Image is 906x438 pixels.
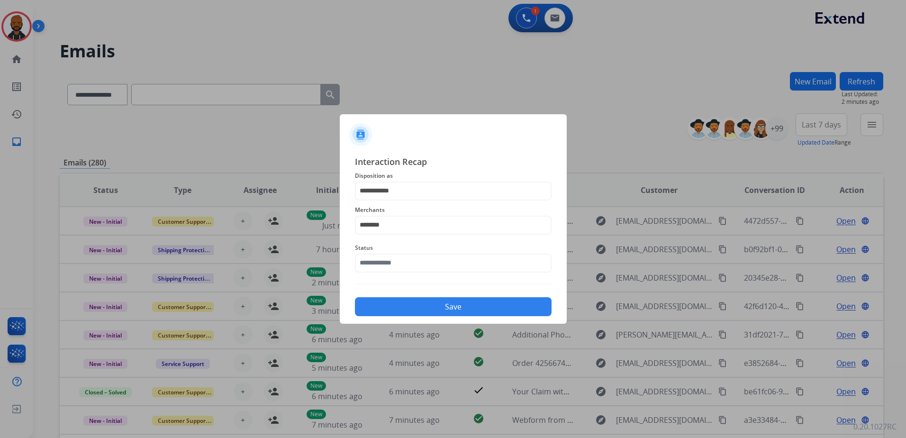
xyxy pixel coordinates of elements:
button: Save [355,297,552,316]
span: Interaction Recap [355,155,552,170]
span: Disposition as [355,170,552,182]
p: 0.20.1027RC [853,421,897,432]
span: Merchants [355,204,552,216]
img: contactIcon [349,123,372,146]
span: Status [355,242,552,254]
